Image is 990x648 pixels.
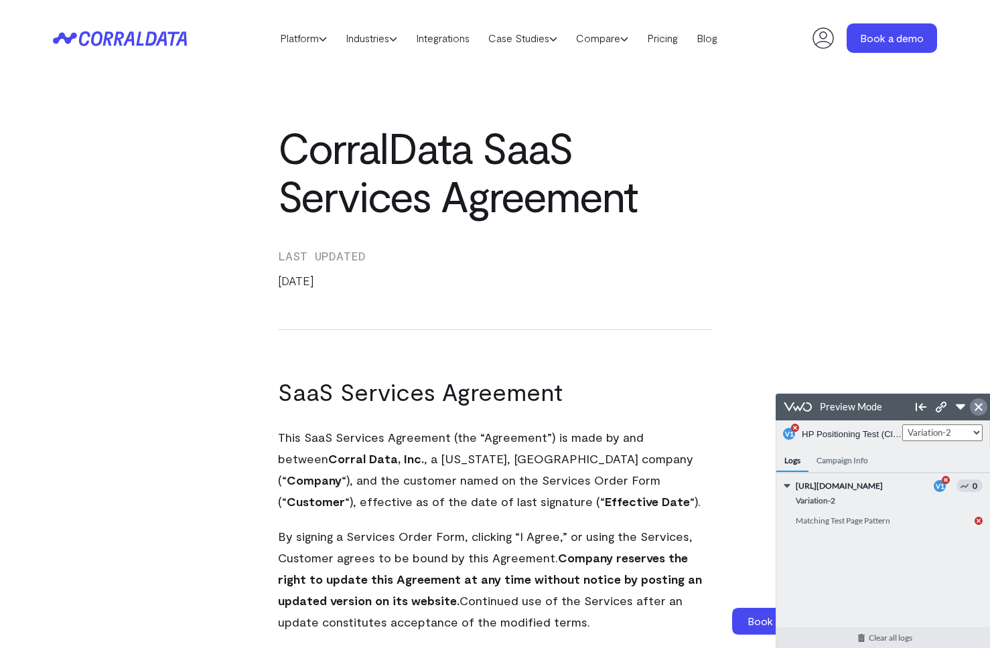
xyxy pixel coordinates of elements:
h1: SaaS Services Agreement [278,370,712,413]
a: Industries [336,28,407,48]
a: Book a demo [847,23,937,53]
a: Integrations [407,28,479,48]
span: 0 [181,86,207,98]
a: Platform [271,28,336,48]
strong: Effective Date [605,494,690,509]
a: Case Studies [479,28,567,48]
a: Book a demo [732,608,826,635]
strong: Customer [287,494,345,509]
span: 1 [165,88,169,96]
h5: Last Updated [278,246,712,265]
span: [URL][DOMAIN_NAME] [20,86,141,98]
a: Blog [687,28,727,48]
a: Compare [567,28,638,48]
a: Pricing [638,28,687,48]
h1: CorralData SaaS Services Agreement [278,123,712,220]
strong: Company [287,473,342,487]
div: Variation-2 [20,98,207,115]
p: This SaaS Services Agreement (the “Agreement”) is made by and between , a [US_STATE], [GEOGRAPHIC... [278,426,712,512]
h4: Logs [1,54,33,78]
div: Matching Test Page Pattern [20,118,207,135]
span: Book a demo [748,615,811,627]
button: HP Positioning Test (Cloned) (ID: 59) [26,29,127,52]
strong: Company reserves the right to update this Agreement at any time without notice by posting an upda... [278,550,702,608]
p: By signing a Services Order Form, clicking “I Agree,” or using the Services, Customer agrees to b... [278,525,712,633]
strong: Corral Data, Inc. [328,451,424,466]
div: V [158,86,170,98]
p: [DATE] [278,272,712,289]
h4: Campaign Info [33,54,100,78]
